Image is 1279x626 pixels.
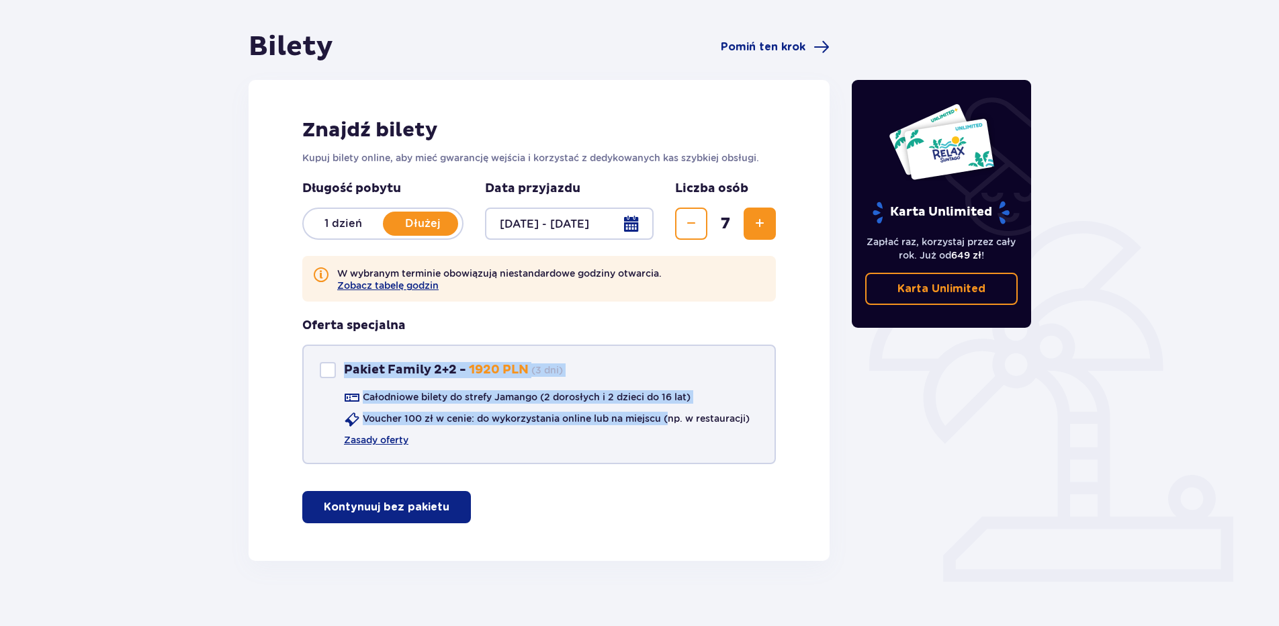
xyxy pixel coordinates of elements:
[865,273,1018,305] a: Karta Unlimited
[675,208,707,240] button: Zmniejsz
[865,235,1018,262] p: Zapłać raz, korzystaj przez cały rok. Już od !
[383,216,462,231] p: Dłużej
[744,208,776,240] button: Zwiększ
[469,362,529,378] p: 1920 PLN
[337,280,439,291] button: Zobacz tabelę godzin
[363,390,691,404] p: Całodniowe bilety do strefy Jamango (2 dorosłych i 2 dzieci do 16 lat)
[888,103,995,181] img: Dwie karty całoroczne do Suntago z napisem 'UNLIMITED RELAX', na białym tle z tropikalnymi liśćmi...
[897,281,985,296] p: Karta Unlimited
[249,30,333,64] h1: Bilety
[302,181,464,197] p: Długość pobytu
[871,201,1011,224] p: Karta Unlimited
[710,214,741,234] span: 7
[302,491,471,523] button: Kontynuuj bez pakietu
[675,181,748,197] p: Liczba osób
[302,318,406,334] h3: Oferta specjalna
[531,363,563,377] p: ( 3 dni )
[302,151,776,165] p: Kupuj bilety online, aby mieć gwarancję wejścia i korzystać z dedykowanych kas szybkiej obsługi.
[324,500,449,515] p: Kontynuuj bez pakietu
[485,181,580,197] p: Data przyjazdu
[344,433,408,447] a: Zasady oferty
[302,118,776,143] h2: Znajdź bilety
[951,250,981,261] span: 649 zł
[363,412,750,425] p: Voucher 100 zł w cenie: do wykorzystania online lub na miejscu (np. w restauracji)
[721,40,805,54] span: Pomiń ten krok
[337,267,662,291] p: W wybranym terminie obowiązują niestandardowe godziny otwarcia.
[721,39,830,55] a: Pomiń ten krok
[304,216,383,231] p: 1 dzień
[344,362,466,378] p: Pakiet Family 2+2 -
